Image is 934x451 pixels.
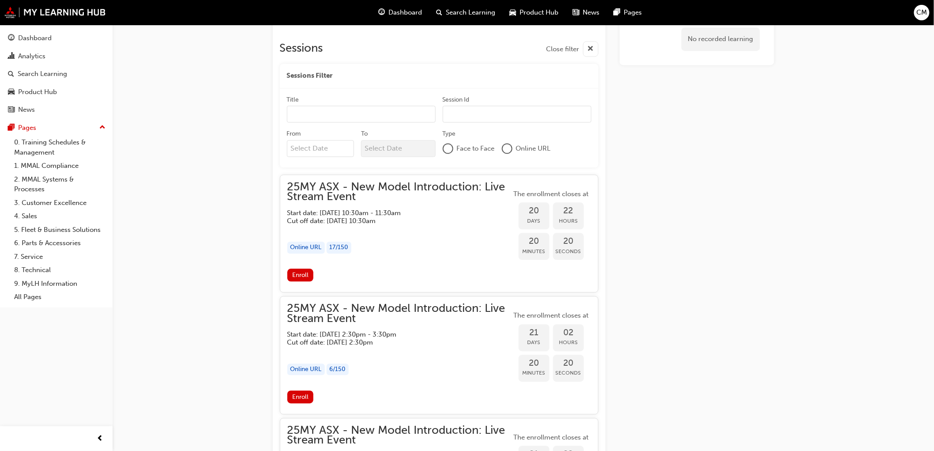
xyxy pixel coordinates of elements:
[519,337,550,348] span: Days
[516,144,551,154] span: Online URL
[614,7,620,18] span: pages-icon
[287,209,497,217] h5: Start date: [DATE] 10:30am - 11:30am
[287,217,497,225] h5: Cut off date: [DATE] 10:30am
[11,209,109,223] a: 4. Sales
[287,182,512,202] span: 25MY ASX - New Model Introduction: Live Stream Event
[429,4,502,22] a: search-iconSearch Learning
[4,48,109,64] a: Analytics
[4,84,109,100] a: Product Hub
[443,129,456,138] div: Type
[512,189,591,199] span: The enrollment closes at
[11,223,109,237] a: 5. Fleet & Business Solutions
[287,95,299,104] div: Title
[446,8,495,18] span: Search Learning
[11,277,109,291] a: 9. MyLH Information
[287,338,497,346] h5: Cut off date: [DATE] 2:30pm
[682,27,760,51] div: No recorded learning
[519,368,550,378] span: Minutes
[4,28,109,120] button: DashboardAnalyticsSearch LearningProduct HubNews
[914,5,930,20] button: CM
[917,8,927,18] span: CM
[4,102,109,118] a: News
[553,246,584,257] span: Seconds
[11,196,109,210] a: 3. Customer Excellence
[553,216,584,226] span: Hours
[553,328,584,338] span: 02
[361,129,368,138] div: To
[553,236,584,246] span: 20
[624,8,642,18] span: Pages
[572,7,579,18] span: news-icon
[509,7,516,18] span: car-icon
[4,7,106,18] img: mmal
[553,206,584,216] span: 22
[8,53,15,61] span: chart-icon
[287,330,497,338] h5: Start date: [DATE] 2:30pm - 3:30pm
[99,122,105,133] span: up-icon
[520,8,558,18] span: Product Hub
[443,95,470,104] div: Session Id
[287,129,301,138] div: From
[18,33,52,43] div: Dashboard
[287,242,325,254] div: Online URL
[18,123,36,133] div: Pages
[292,393,309,401] span: Enroll
[287,364,325,375] div: Online URL
[287,303,512,323] span: 25MY ASX - New Model Introduction: Live Stream Event
[11,290,109,304] a: All Pages
[287,140,354,157] input: From
[292,271,309,279] span: Enroll
[519,206,550,216] span: 20
[512,311,591,321] span: The enrollment closes at
[287,390,314,403] button: Enroll
[287,182,591,285] button: 25MY ASX - New Model Introduction: Live Stream EventStart date: [DATE] 10:30am - 11:30am Cut off ...
[443,106,591,122] input: Session Id
[327,364,349,375] div: 6 / 150
[436,7,442,18] span: search-icon
[287,71,333,81] span: Sessions Filter
[18,105,35,115] div: News
[512,432,591,443] span: The enrollment closes at
[11,173,109,196] a: 2. MMAL Systems & Processes
[4,120,109,136] button: Pages
[97,433,104,444] span: prev-icon
[583,8,599,18] span: News
[287,425,512,445] span: 25MY ASX - New Model Introduction: Live Stream Event
[287,269,314,281] button: Enroll
[519,216,550,226] span: Days
[8,124,15,132] span: pages-icon
[287,106,436,122] input: Title
[327,242,351,254] div: 17 / 150
[553,337,584,348] span: Hours
[553,368,584,378] span: Seconds
[519,246,550,257] span: Minutes
[8,88,15,96] span: car-icon
[519,358,550,368] span: 20
[457,144,495,154] span: Face to Face
[11,236,109,250] a: 6. Parts & Accessories
[8,34,15,42] span: guage-icon
[18,69,67,79] div: Search Learning
[371,4,429,22] a: guage-iconDashboard
[4,30,109,46] a: Dashboard
[606,4,649,22] a: pages-iconPages
[280,41,323,57] h2: Sessions
[18,87,57,97] div: Product Hub
[388,8,422,18] span: Dashboard
[8,70,14,78] span: search-icon
[4,66,109,82] a: Search Learning
[11,263,109,277] a: 8. Technical
[519,328,550,338] span: 21
[565,4,606,22] a: news-iconNews
[11,159,109,173] a: 1. MMAL Compliance
[546,44,580,54] span: Close filter
[546,41,599,57] button: Close filter
[378,7,385,18] span: guage-icon
[18,51,45,61] div: Analytics
[11,250,109,264] a: 7. Service
[502,4,565,22] a: car-iconProduct Hub
[8,106,15,114] span: news-icon
[361,140,436,157] input: To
